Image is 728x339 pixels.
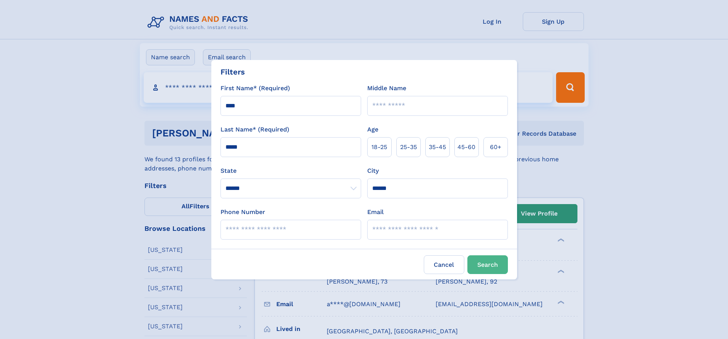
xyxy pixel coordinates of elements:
[367,84,406,93] label: Middle Name
[221,66,245,78] div: Filters
[490,143,501,152] span: 60+
[371,143,387,152] span: 18‑25
[429,143,446,152] span: 35‑45
[221,166,361,175] label: State
[367,125,378,134] label: Age
[367,166,379,175] label: City
[457,143,475,152] span: 45‑60
[221,84,290,93] label: First Name* (Required)
[367,208,384,217] label: Email
[221,125,289,134] label: Last Name* (Required)
[424,255,464,274] label: Cancel
[467,255,508,274] button: Search
[400,143,417,152] span: 25‑35
[221,208,265,217] label: Phone Number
